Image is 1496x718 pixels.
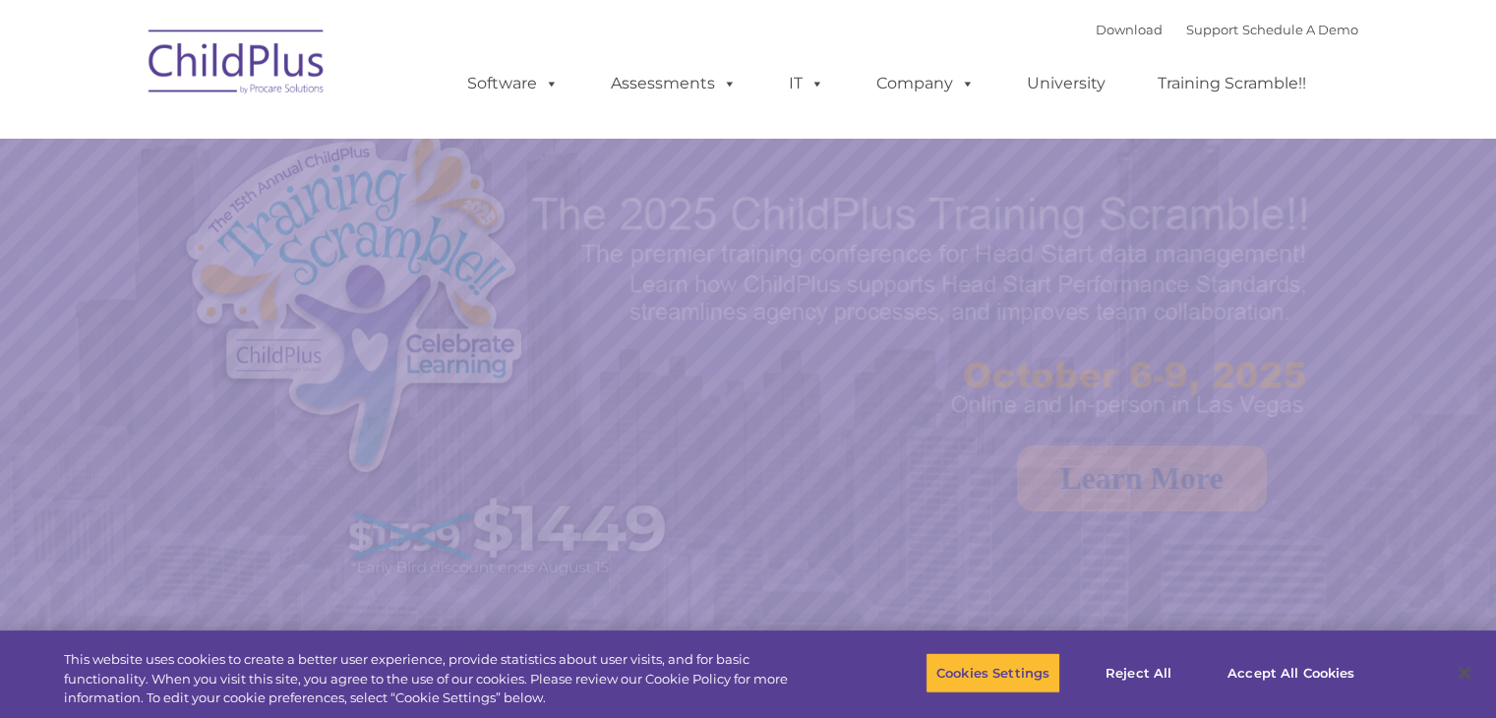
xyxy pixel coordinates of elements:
[1186,22,1238,37] a: Support
[448,64,578,103] a: Software
[1242,22,1358,37] a: Schedule A Demo
[857,64,994,103] a: Company
[1007,64,1125,103] a: University
[1096,22,1358,37] font: |
[769,64,844,103] a: IT
[1217,652,1365,693] button: Accept All Cookies
[139,16,335,114] img: ChildPlus by Procare Solutions
[1096,22,1163,37] a: Download
[1077,652,1200,693] button: Reject All
[1138,64,1326,103] a: Training Scramble!!
[64,650,823,708] div: This website uses cookies to create a better user experience, provide statistics about user visit...
[1443,651,1486,694] button: Close
[926,652,1060,693] button: Cookies Settings
[591,64,756,103] a: Assessments
[1017,446,1267,511] a: Learn More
